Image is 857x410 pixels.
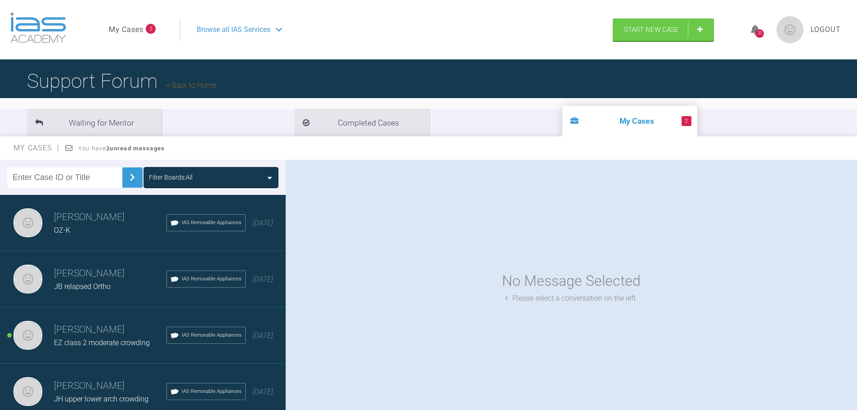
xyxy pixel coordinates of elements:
span: You have [78,145,165,152]
img: logo-light.3e3ef733.png [10,13,66,43]
li: Waiting for Mentor [27,109,162,136]
h3: [PERSON_NAME] [54,378,166,394]
h3: [PERSON_NAME] [54,322,166,338]
input: Enter Case ID or Title [7,167,122,188]
strong: 2 unread messages [106,145,165,152]
span: IAS Removable Appliances [182,331,242,339]
div: Please select a conversation on the left. [505,293,637,304]
a: Back to Home [166,81,216,90]
span: OZ-K [54,226,70,234]
li: Completed Cases [295,109,430,136]
li: My Cases [562,106,697,136]
span: Browse all IAS Services [197,24,270,36]
img: Stephen Davies [13,321,42,350]
span: JB relapsed Ortho [54,282,111,291]
img: Stephen Davies [13,265,42,293]
a: My Cases [109,24,144,36]
div: Filter Boards: All [149,172,193,182]
img: Stephen Davies [13,208,42,237]
span: [DATE] [253,275,273,284]
h3: [PERSON_NAME] [54,210,166,225]
a: Start New Case [613,18,714,41]
h3: [PERSON_NAME] [54,266,166,281]
span: JH upper lower arch crowding [54,395,148,403]
span: EZ class 2 moderate crowding [54,338,150,347]
h1: Support Forum [27,65,216,97]
span: Start New Case [624,26,679,34]
img: Stephen Davies [13,377,42,406]
span: IAS Removable Appliances [182,219,242,227]
span: [DATE] [253,387,273,396]
span: IAS Removable Appliances [182,275,242,283]
span: My Cases [13,144,60,152]
span: 2 [682,116,691,126]
img: profile.png [776,16,803,43]
a: Logout [811,24,841,36]
span: [DATE] [253,219,273,227]
div: 35 [755,29,764,38]
span: IAS Removable Appliances [182,387,242,396]
span: 2 [146,24,156,34]
img: chevronRight.28bd32b0.svg [125,170,139,185]
span: [DATE] [253,331,273,340]
div: No Message Selected [502,270,641,293]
